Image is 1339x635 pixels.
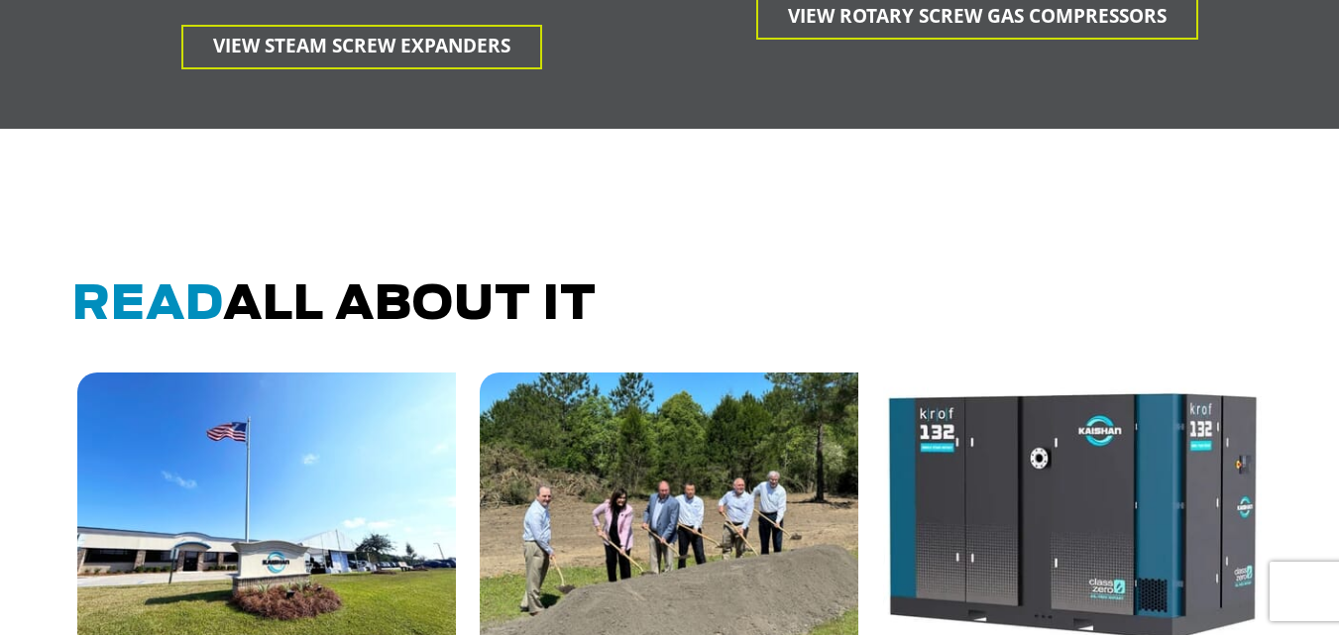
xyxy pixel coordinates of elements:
[72,277,1274,333] h2: all about it
[181,25,542,69] a: View Steam Screw Expanders
[788,3,1167,29] span: View Rotary Screw gas Compressors
[72,281,223,329] span: Read
[213,33,510,58] span: View Steam Screw Expanders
